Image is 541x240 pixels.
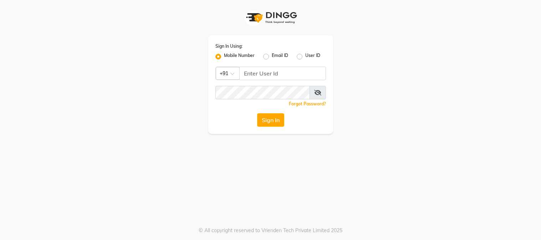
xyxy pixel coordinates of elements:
a: Forgot Password? [289,101,326,106]
input: Username [239,67,326,80]
img: logo1.svg [242,7,299,28]
button: Sign In [257,113,284,127]
input: Username [215,86,310,99]
label: Sign In Using: [215,43,243,49]
label: Mobile Number [224,52,255,61]
label: User ID [305,52,320,61]
label: Email ID [272,52,288,61]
